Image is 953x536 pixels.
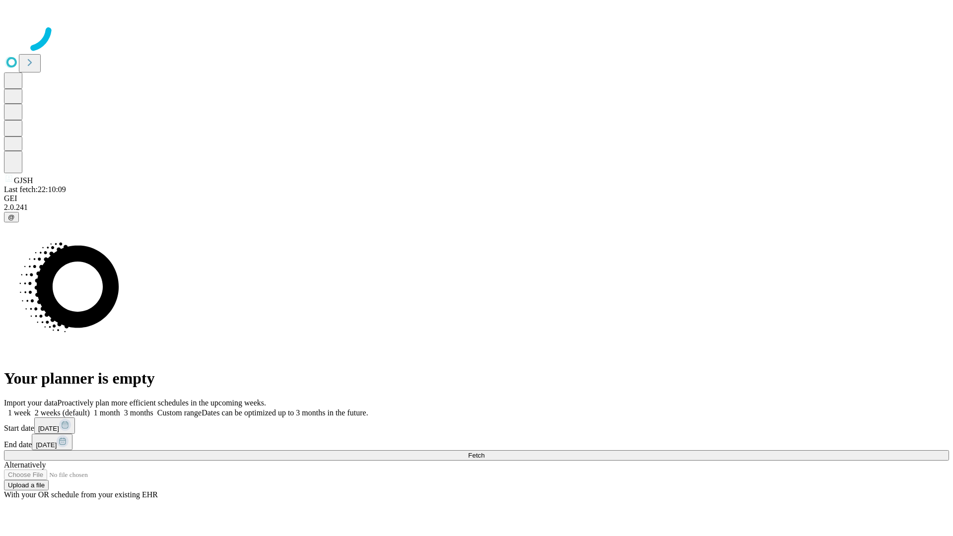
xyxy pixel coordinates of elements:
[34,417,75,434] button: [DATE]
[58,399,266,407] span: Proactively plan more efficient schedules in the upcoming weeks.
[36,441,57,449] span: [DATE]
[4,369,949,388] h1: Your planner is empty
[14,176,33,185] span: GJSH
[8,408,31,417] span: 1 week
[4,434,949,450] div: End date
[4,212,19,222] button: @
[4,461,46,469] span: Alternatively
[468,452,484,459] span: Fetch
[4,490,158,499] span: With your OR schedule from your existing EHR
[4,480,49,490] button: Upload a file
[35,408,90,417] span: 2 weeks (default)
[4,194,949,203] div: GEI
[38,425,59,432] span: [DATE]
[124,408,153,417] span: 3 months
[157,408,202,417] span: Custom range
[4,203,949,212] div: 2.0.241
[4,399,58,407] span: Import your data
[32,434,72,450] button: [DATE]
[4,417,949,434] div: Start date
[4,450,949,461] button: Fetch
[4,185,66,194] span: Last fetch: 22:10:09
[202,408,368,417] span: Dates can be optimized up to 3 months in the future.
[8,213,15,221] span: @
[94,408,120,417] span: 1 month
